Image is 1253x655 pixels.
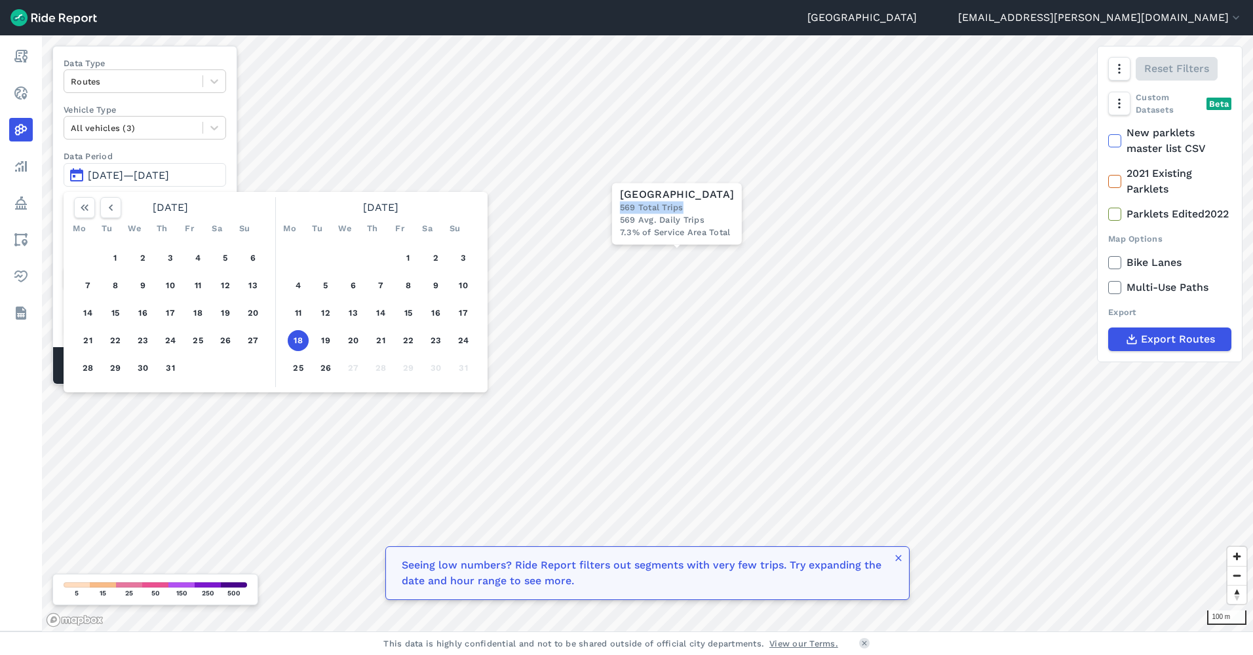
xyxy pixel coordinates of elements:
button: 17 [160,303,181,324]
button: 2 [425,248,446,269]
div: Map Options [1108,233,1231,245]
button: 2 [132,248,153,269]
button: Export Routes [1108,327,1231,351]
button: 13 [242,275,263,296]
button: 6 [343,275,364,296]
button: 4 [288,275,309,296]
button: 5 [315,275,336,296]
a: Heatmaps [9,118,33,141]
div: We [334,218,355,239]
button: 25 [187,330,208,351]
div: 100 m [1207,610,1246,625]
button: 20 [242,303,263,324]
div: We [124,218,145,239]
span: Export Routes [1141,331,1215,347]
button: 13 [343,303,364,324]
button: 24 [160,330,181,351]
label: Vehicle Type [64,103,226,116]
button: 28 [370,358,391,379]
div: Matched Trips [53,347,237,384]
div: [GEOGRAPHIC_DATA] [620,188,734,201]
button: 23 [425,330,446,351]
button: 15 [398,303,419,324]
div: [DATE] [69,197,272,218]
button: 26 [215,330,236,351]
button: 11 [288,303,309,324]
button: 22 [398,330,419,351]
label: Bike Lanes [1108,255,1231,271]
button: 3 [453,248,474,269]
div: Sa [206,218,227,239]
button: 9 [425,275,446,296]
button: 18 [187,303,208,324]
button: 16 [425,303,446,324]
button: [DATE]—[DATE] [64,163,226,187]
div: Mo [279,218,300,239]
button: 11 [187,275,208,296]
a: Report [9,45,33,68]
div: 569 Total Trips [620,201,734,214]
button: 4 [187,248,208,269]
a: Realtime [9,81,33,105]
canvas: Map [42,35,1253,631]
button: 12 [315,303,336,324]
div: Tu [307,218,328,239]
button: [EMAIL_ADDRESS][PERSON_NAME][DOMAIN_NAME] [958,10,1243,26]
button: 31 [453,358,474,379]
button: 17 [453,303,474,324]
button: 5 [215,248,236,269]
a: View our Terms. [769,637,838,650]
button: 10 [453,275,474,296]
button: 26 [315,358,336,379]
div: Su [444,218,465,239]
div: Export [1108,306,1231,318]
button: 27 [242,330,263,351]
button: 18 [288,330,309,351]
a: Health [9,265,33,288]
div: Fr [179,218,200,239]
button: 8 [105,275,126,296]
div: [DATE] [279,197,482,218]
a: Mapbox logo [46,612,104,627]
button: 24 [453,330,474,351]
button: Zoom in [1227,547,1246,566]
div: 7.3% of Service Area Total [620,227,734,239]
button: 7 [77,275,98,296]
button: 16 [132,303,153,324]
div: Th [362,218,383,239]
label: 2021 Existing Parklets [1108,166,1231,197]
button: 30 [132,358,153,379]
button: 20 [343,330,364,351]
button: 6 [242,248,263,269]
button: 23 [132,330,153,351]
span: [DATE]—[DATE] [88,169,169,181]
div: Th [151,218,172,239]
button: 14 [77,303,98,324]
button: 28 [77,358,98,379]
button: 25 [288,358,309,379]
button: 1 [398,248,419,269]
a: Policy [9,191,33,215]
div: Sa [417,218,438,239]
button: 21 [77,330,98,351]
button: 27 [343,358,364,379]
a: Datasets [9,301,33,325]
button: 3 [160,248,181,269]
label: Parklets Edited2022 [1108,206,1231,222]
button: Reset Filters [1136,57,1218,81]
button: 21 [370,330,391,351]
button: 19 [315,330,336,351]
button: 10 [160,275,181,296]
div: Custom Datasets [1108,91,1231,116]
button: 7 [370,275,391,296]
div: 569 Avg. Daily Trips [620,214,734,227]
div: Fr [389,218,410,239]
div: Tu [96,218,117,239]
a: Analyze [9,155,33,178]
button: 29 [105,358,126,379]
button: 14 [370,303,391,324]
label: Data Type [64,57,226,69]
button: Reset bearing to north [1227,585,1246,604]
button: 31 [160,358,181,379]
button: 19 [215,303,236,324]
